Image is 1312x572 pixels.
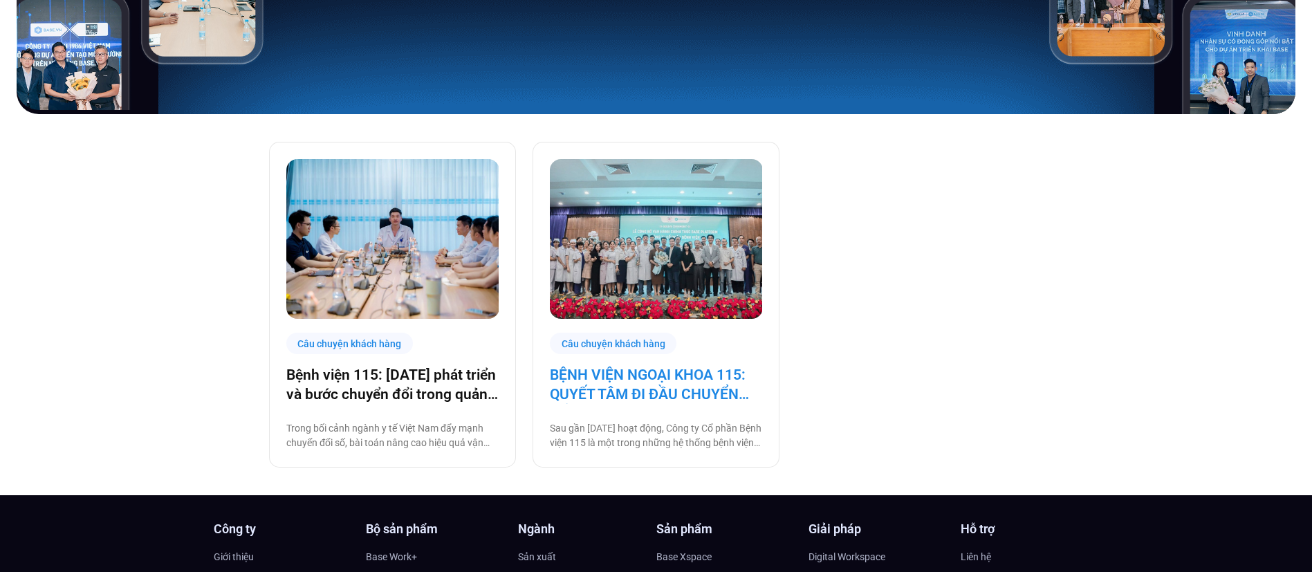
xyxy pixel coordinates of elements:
[214,546,352,567] a: Giới thiệu
[518,546,656,567] a: Sản xuất
[214,523,352,535] h4: Công ty
[961,546,1099,567] a: Liên hệ
[518,523,656,535] h4: Ngành
[518,546,556,567] span: Sản xuất
[366,546,417,567] span: Base Work+
[961,546,991,567] span: Liên hệ
[286,421,499,450] p: Trong bối cảnh ngành y tế Việt Nam đẩy mạnh chuyển đổi số, bài toán nâng cao hiệu quả vận hành đa...
[550,365,762,404] a: BỆNH VIỆN NGOẠI KHOA 115: QUYẾT TÂM ĐI ĐẦU CHUYỂN ĐỔI SỐ NGÀNH Y TẾ!
[961,523,1099,535] h4: Hỗ trợ
[656,546,795,567] a: Base Xspace
[366,546,504,567] a: Base Work+
[550,333,677,354] div: Câu chuyện khách hàng
[550,421,762,450] p: Sau gần [DATE] hoạt động, Công ty Cổ phần Bệnh viện 115 là một trong những hệ thống bệnh viện ngo...
[656,546,712,567] span: Base Xspace
[656,523,795,535] h4: Sản phẩm
[809,523,947,535] h4: Giải pháp
[809,546,947,567] a: Digital Workspace
[214,546,254,567] span: Giới thiệu
[809,546,885,567] span: Digital Workspace
[286,365,499,404] a: Bệnh viện 115: [DATE] phát triển và bước chuyển đổi trong quản trị bệnh viện tư nhân
[286,333,414,354] div: Câu chuyện khách hàng
[366,523,504,535] h4: Bộ sản phẩm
